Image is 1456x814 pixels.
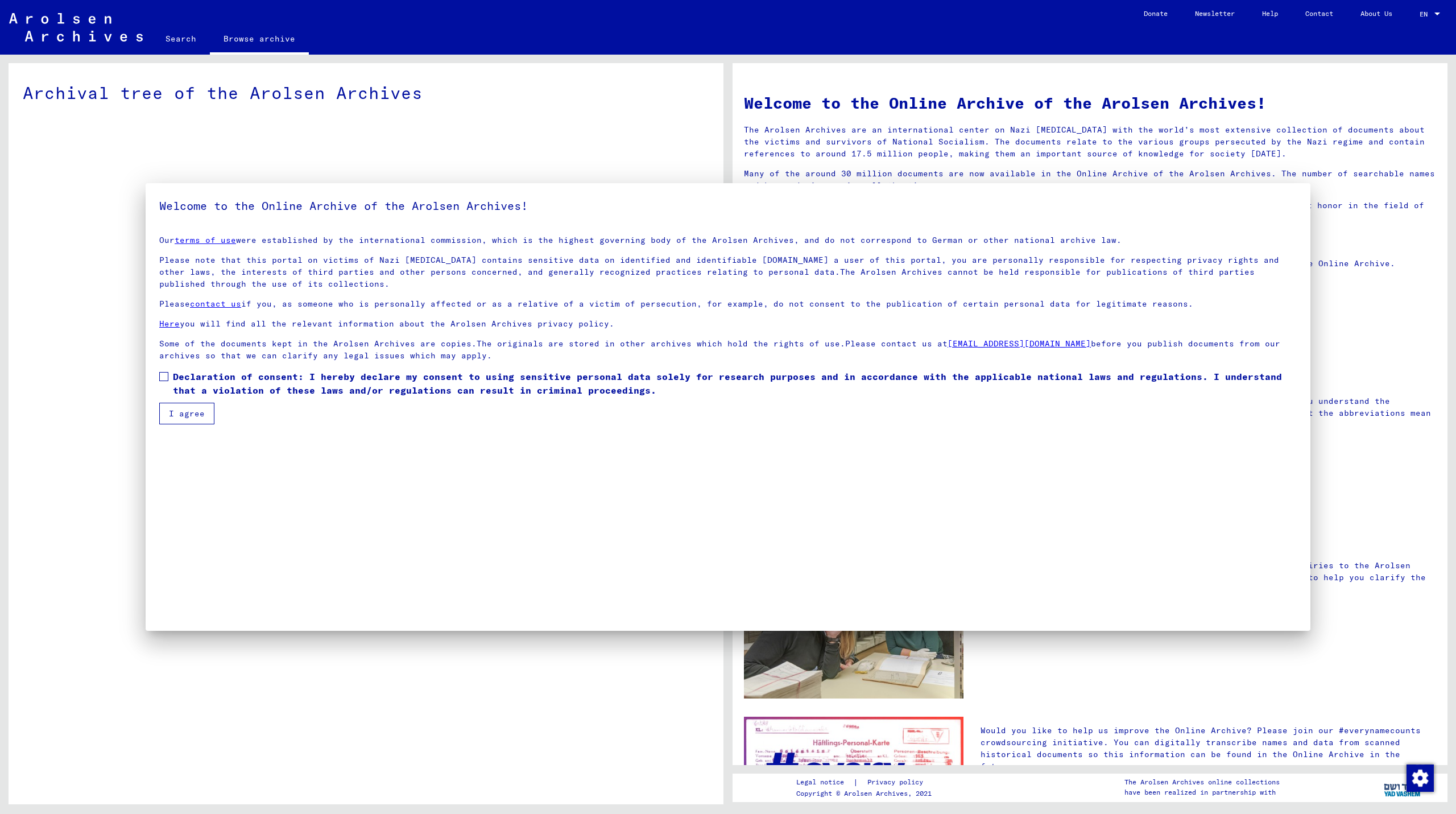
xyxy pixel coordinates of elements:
p: Some of the documents kept in the Arolsen Archives are copies.The originals are stored in other a... [159,338,1297,362]
a: contact us [190,299,241,309]
button: I agree [159,403,214,424]
p: you will find all the relevant information about the Arolsen Archives privacy policy. [159,318,1297,330]
p: Please note that this portal on victims of Nazi [MEDICAL_DATA] contains sensitive data on identif... [159,254,1297,290]
a: Here [159,319,180,329]
a: terms of use [175,235,236,245]
img: Change consent [1407,765,1434,792]
p: Our were established by the international commission, which is the highest governing body of the ... [159,234,1297,246]
h5: Welcome to the Online Archive of the Arolsen Archives! [159,197,1297,215]
a: [EMAIL_ADDRESS][DOMAIN_NAME] [948,338,1091,349]
p: Please if you, as someone who is personally affected or as a relative of a victim of persecution,... [159,298,1297,310]
span: Declaration of consent: I hereby declare my consent to using sensitive personal data solely for r... [173,370,1297,397]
